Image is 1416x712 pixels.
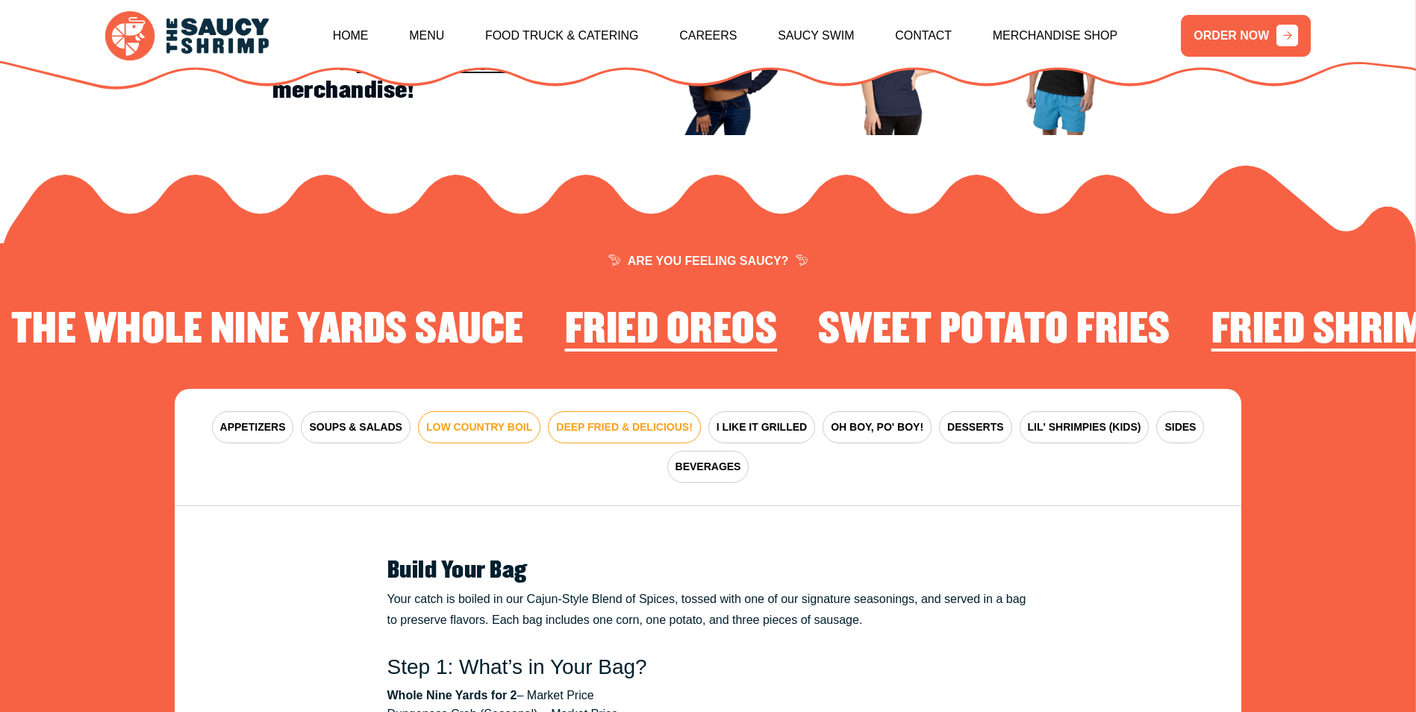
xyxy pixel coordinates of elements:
[426,419,532,435] span: LOW COUNTRY BOIL
[717,419,807,435] span: I LIKE IT GRILLED
[895,4,952,68] a: Contact
[387,689,517,702] strong: Whole Nine Yards for 2
[947,419,1003,435] span: DESSERTS
[387,686,1029,705] li: – Market Price
[548,411,701,443] button: DEEP FRIED & DELICIOUS!
[1164,419,1196,435] span: SIDES
[831,419,923,435] span: OH BOY, PO' BOY!
[667,451,749,483] button: BEVERAGES
[939,411,1011,443] button: DESSERTS
[301,411,410,443] button: SOUPS & SALADS
[485,4,639,68] a: Food Truck & Catering
[1156,411,1204,443] button: SIDES
[565,307,778,359] li: 3 of 4
[11,307,524,353] h2: The Whole Nine Yards Sauce
[708,411,815,443] button: I LIKE IT GRILLED
[333,4,369,68] a: Home
[212,411,294,443] button: APPETIZERS
[272,21,625,104] h2: Coupon code WEAREBACK gets you 15% off merchandise!
[556,419,693,435] span: DEEP FRIED & DELICIOUS!
[823,411,932,443] button: OH BOY, PO' BOY!
[676,459,741,475] span: BEVERAGES
[818,307,1170,353] h2: Sweet Potato Fries
[679,4,737,68] a: Careers
[1181,15,1311,57] a: ORDER NOW
[608,255,808,267] span: ARE YOU FEELING SAUCY?
[105,11,269,60] img: logo
[387,655,1029,680] h3: Step 1: What’s in Your Bag?
[418,411,540,443] button: LOW COUNTRY BOIL
[309,419,402,435] span: SOUPS & SALADS
[993,4,1117,68] a: Merchandise Shop
[778,4,854,68] a: Saucy Swim
[11,307,524,359] li: 2 of 4
[818,307,1170,359] li: 4 of 4
[1028,419,1141,435] span: LIL' SHRIMPIES (KIDS)
[1020,411,1150,443] button: LIL' SHRIMPIES (KIDS)
[387,558,1029,584] h2: Build Your Bag
[409,4,444,68] a: Menu
[565,307,778,353] h2: Fried Oreos
[220,419,286,435] span: APPETIZERS
[387,589,1029,631] p: Your catch is boiled in our Cajun-Style Blend of Spices, tossed with one of our signature seasoni...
